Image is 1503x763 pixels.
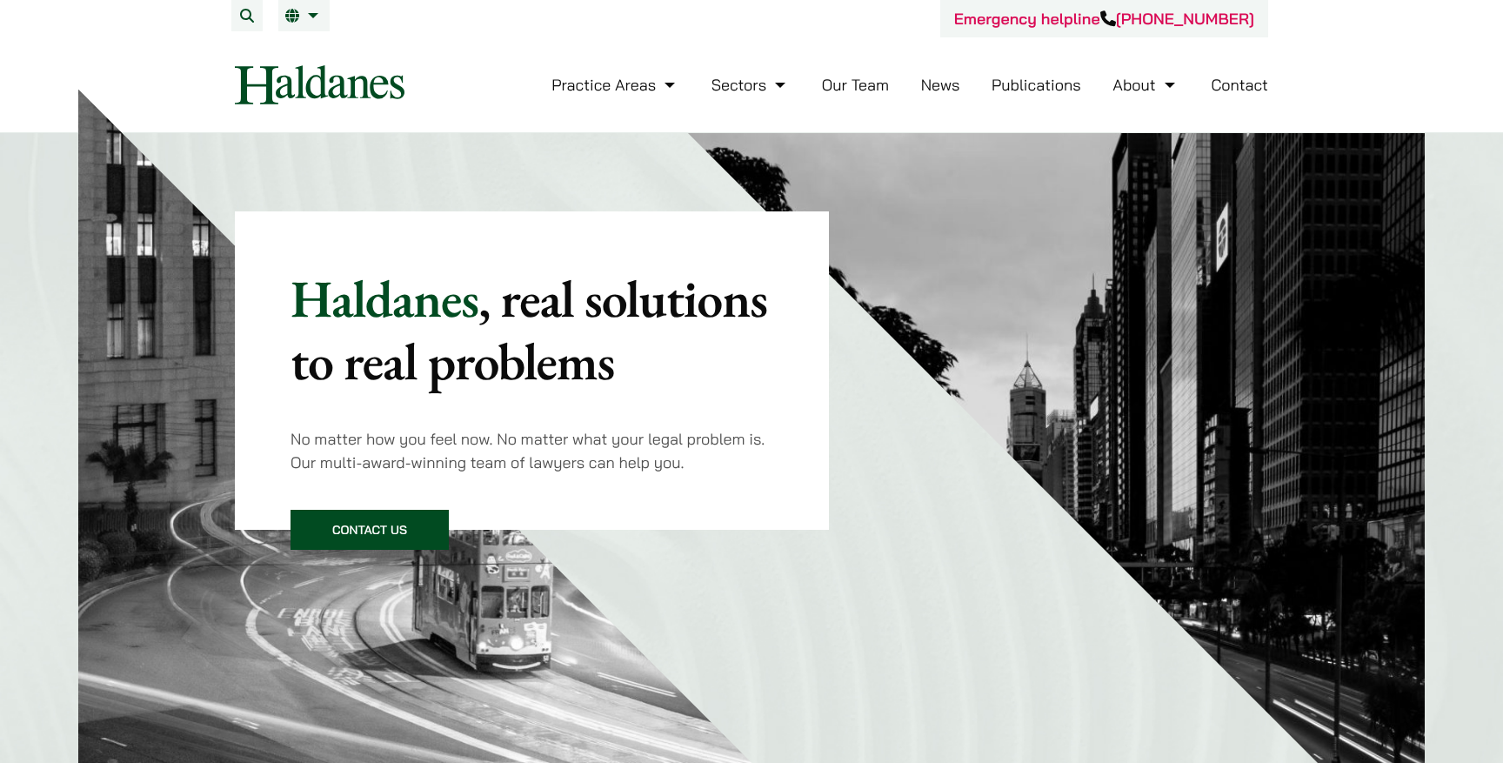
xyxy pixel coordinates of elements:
a: Our Team [822,75,889,95]
a: EN [285,9,323,23]
p: Haldanes [291,267,773,392]
a: Publications [992,75,1081,95]
a: News [921,75,960,95]
a: Emergency helpline[PHONE_NUMBER] [954,9,1254,29]
a: Contact Us [291,510,449,550]
a: Contact [1211,75,1268,95]
a: Practice Areas [551,75,679,95]
img: Logo of Haldanes [235,65,404,104]
a: About [1112,75,1179,95]
mark: , real solutions to real problems [291,264,767,395]
p: No matter how you feel now. No matter what your legal problem is. Our multi-award-winning team of... [291,427,773,474]
a: Sectors [711,75,790,95]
